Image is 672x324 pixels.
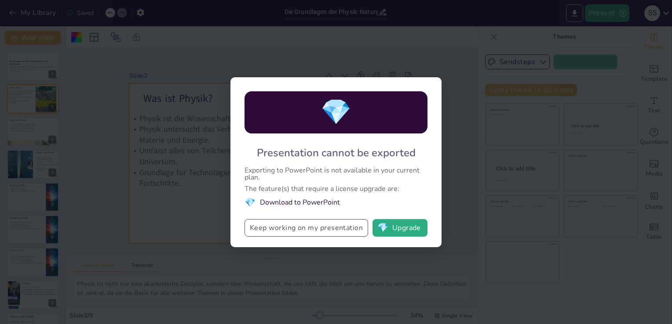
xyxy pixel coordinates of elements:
[377,223,388,232] span: diamond
[245,197,427,209] li: Download to PowerPoint
[257,146,416,160] div: Presentation cannot be exported
[373,219,427,237] button: diamondUpgrade
[321,95,351,129] span: diamond
[245,197,256,209] span: diamond
[245,219,368,237] button: Keep working on my presentation
[245,167,427,181] div: Exporting to PowerPoint is not available in your current plan.
[245,185,427,192] div: The feature(s) that require a license upgrade are:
